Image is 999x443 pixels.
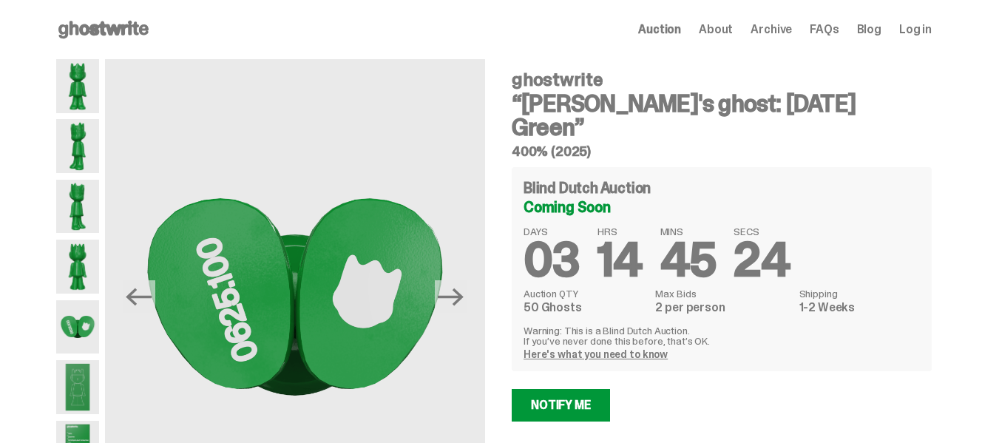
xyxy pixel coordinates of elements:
img: Schrodinger_Green_Hero_9.png [56,360,99,414]
dt: Shipping [799,288,920,299]
div: Coming Soon [524,200,920,214]
img: Schrodinger_Green_Hero_7.png [56,300,99,354]
span: SECS [734,226,790,237]
a: Archive [751,24,792,35]
span: 03 [524,229,580,291]
dt: Max Bids [655,288,790,299]
h5: 400% (2025) [512,145,932,158]
dd: 2 per person [655,302,790,314]
img: Schrodinger_Green_Hero_1.png [56,59,99,113]
h4: ghostwrite [512,71,932,89]
a: Auction [638,24,681,35]
h3: “[PERSON_NAME]'s ghost: [DATE] Green” [512,92,932,139]
a: FAQs [810,24,839,35]
img: Schrodinger_Green_Hero_3.png [56,180,99,234]
span: MINS [660,226,717,237]
a: About [699,24,733,35]
a: Blog [857,24,881,35]
button: Next [435,280,467,313]
dd: 1-2 Weeks [799,302,920,314]
a: Here's what you need to know [524,348,668,361]
p: Warning: This is a Blind Dutch Auction. If you’ve never done this before, that’s OK. [524,325,920,346]
h4: Blind Dutch Auction [524,180,651,195]
img: Schrodinger_Green_Hero_6.png [56,240,99,294]
dt: Auction QTY [524,288,646,299]
span: HRS [597,226,643,237]
dd: 50 Ghosts [524,302,646,314]
img: Schrodinger_Green_Hero_2.png [56,119,99,173]
a: Notify Me [512,389,610,422]
span: DAYS [524,226,580,237]
a: Log in [899,24,932,35]
span: 45 [660,229,717,291]
span: 14 [597,229,643,291]
span: 24 [734,229,790,291]
button: Previous [123,280,155,313]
